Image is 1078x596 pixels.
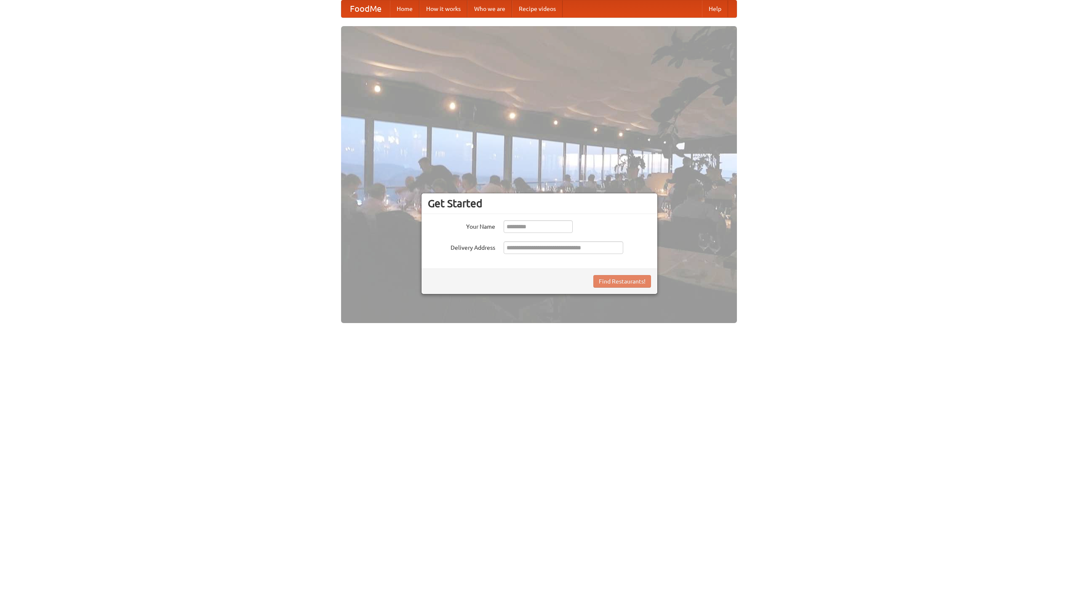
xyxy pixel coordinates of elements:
a: How it works [419,0,467,17]
a: Recipe videos [512,0,563,17]
button: Find Restaurants! [593,275,651,288]
a: FoodMe [342,0,390,17]
label: Your Name [428,220,495,231]
a: Help [702,0,728,17]
a: Who we are [467,0,512,17]
label: Delivery Address [428,241,495,252]
h3: Get Started [428,197,651,210]
a: Home [390,0,419,17]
